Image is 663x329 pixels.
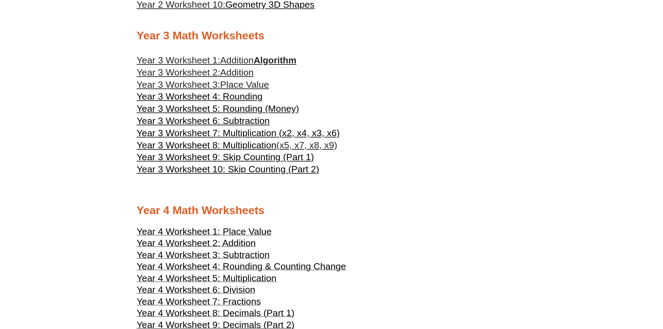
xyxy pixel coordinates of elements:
[137,296,261,307] span: Year 4 Worksheet 7: Fractions
[137,103,299,114] span: Year 3 Worksheet 5: Rounding (Money)
[276,140,337,150] span: (x5, x7, x8, x9)
[137,139,337,151] a: Year 3 Worksheet 8: Multiplication(x5, x7, x8, x9)
[137,140,277,150] span: Year 3 Worksheet 8: Multiplication
[137,238,256,248] span: Year 4 Worksheet 2: Addition
[220,79,269,90] span: Place Value
[137,91,263,102] span: Year 3 Worksheet 4: Rounding
[137,91,263,103] a: Year 3 Worksheet 4: Rounding
[547,250,663,329] iframe: Chat Widget
[137,163,319,175] a: Year 3 Worksheet 10: Skip Counting (Part 2)
[137,308,294,318] span: Year 4 Worksheet 8: Decimals (Part 1)
[137,288,255,295] a: Year 4 Worksheet 6: Division
[137,284,255,295] span: Year 4 Worksheet 6: Division
[137,273,277,283] span: Year 4 Worksheet 5: Multiplication
[137,229,272,236] a: Year 4 Worksheet 1: Place Value
[137,151,314,163] a: Year 3 Worksheet 9: Skip Counting (Part 1)
[137,152,314,162] span: Year 3 Worksheet 9: Skip Counting (Part 1)
[220,67,254,78] span: Addition
[137,55,297,65] a: Year 3 Worksheet 1:AdditionAlgorithm
[137,250,270,260] span: Year 4 Worksheet 3: Subtraction
[137,127,340,139] a: Year 3 Worksheet 7: Multiplication (x2, x4, x3, x6)
[137,29,527,43] h2: Year 3 Math Worksheets
[137,203,527,218] h2: Year 4 Math Worksheets
[137,311,294,318] a: Year 4 Worksheet 8: Decimals (Part 1)
[137,264,346,271] a: Year 4 Worksheet 4: Rounding & Counting Change
[137,115,270,127] a: Year 3 Worksheet 6: Subtraction
[137,67,220,78] span: Year 3 Worksheet 2:
[137,128,340,138] span: Year 3 Worksheet 7: Multiplication (x2, x4, x3, x6)
[137,164,319,174] span: Year 3 Worksheet 10: Skip Counting (Part 2)
[137,79,269,91] a: Year 3 Worksheet 3:Place Value
[137,66,254,79] a: Year 3 Worksheet 2:Addition
[137,79,220,90] span: Year 3 Worksheet 3:
[137,116,270,126] span: Year 3 Worksheet 6: Subtraction
[137,276,277,283] a: Year 4 Worksheet 5: Multiplication
[137,103,299,115] a: Year 3 Worksheet 5: Rounding (Money)
[137,299,261,306] a: Year 4 Worksheet 7: Fractions
[137,226,272,237] span: Year 4 Worksheet 1: Place Value
[137,241,256,248] a: Year 4 Worksheet 2: Addition
[220,55,254,65] span: Addition
[137,55,220,65] span: Year 3 Worksheet 1:
[137,261,346,272] span: Year 4 Worksheet 4: Rounding & Counting Change
[137,253,270,260] a: Year 4 Worksheet 3: Subtraction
